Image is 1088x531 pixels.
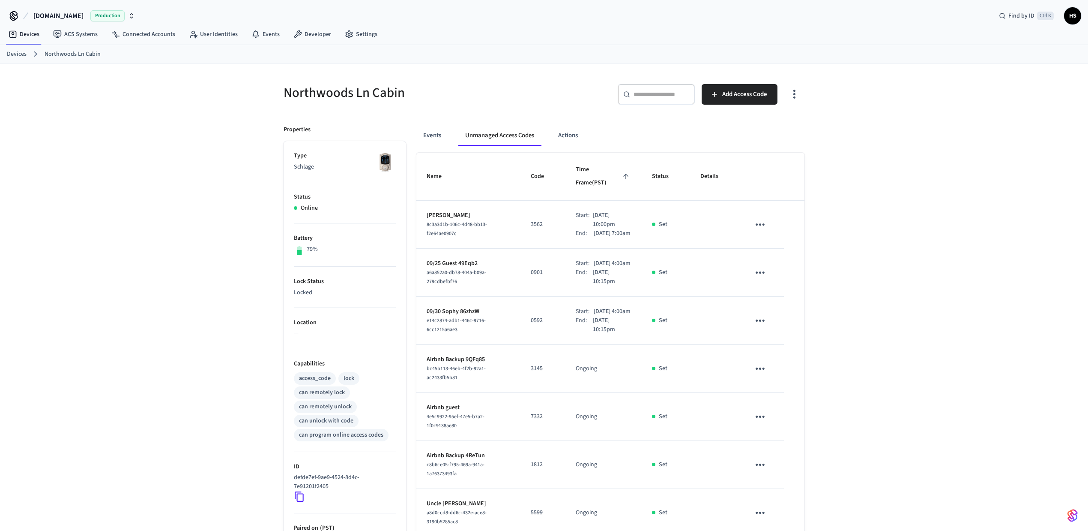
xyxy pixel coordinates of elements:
[294,163,396,172] p: Schlage
[593,211,631,229] p: [DATE] 10:00pm
[652,170,680,183] span: Status
[700,170,729,183] span: Details
[594,259,631,268] p: [DATE] 4:00am
[338,27,384,42] a: Settings
[416,125,448,146] button: Events
[576,268,593,286] div: End:
[722,89,767,100] span: Add Access Code
[427,355,510,364] p: Airbnb Backup 9QFq85
[531,170,555,183] span: Code
[374,151,396,173] img: Schlage Sense Smart Deadbolt with Camelot Trim, Front
[427,211,510,220] p: [PERSON_NAME]
[659,220,667,229] p: Set
[427,365,486,381] span: bc45b113-46eb-4f2b-92a1-ac2433fb5b81
[1065,8,1080,24] span: HS
[531,508,555,517] p: 5599
[299,416,353,425] div: can unlock with code
[294,193,396,202] p: Status
[565,345,642,393] td: Ongoing
[576,259,594,268] div: Start:
[294,318,396,327] p: Location
[1008,12,1034,20] span: Find by ID
[294,462,396,471] p: ID
[427,413,484,429] span: 4e5c9922-95ef-47e5-b7a2-1f0c9138ae80
[576,316,593,334] div: End:
[416,125,804,146] div: ant example
[992,8,1061,24] div: Find by IDCtrl K
[427,259,510,268] p: 09/25 Guest 49Eqb2
[299,388,345,397] div: can remotely lock
[90,10,125,21] span: Production
[105,27,182,42] a: Connected Accounts
[1067,509,1078,522] img: SeamLogoGradient.69752ec5.svg
[659,364,667,373] p: Set
[427,170,453,183] span: Name
[593,316,631,334] p: [DATE] 10:15pm
[427,221,487,237] span: 8c3a3d1b-106c-4d48-bb13-f2e64ae0907c
[531,316,555,325] p: 0592
[659,316,667,325] p: Set
[593,268,631,286] p: [DATE] 10:15pm
[294,277,396,286] p: Lock Status
[307,245,318,254] p: 79%
[531,460,555,469] p: 1812
[1037,12,1054,20] span: Ctrl K
[33,11,84,21] span: [DOMAIN_NAME]
[576,211,593,229] div: Start:
[594,229,631,238] p: [DATE] 7:00am
[659,460,667,469] p: Set
[182,27,245,42] a: User Identities
[45,50,101,59] a: Northwoods Ln Cabin
[294,151,396,160] p: Type
[427,451,510,460] p: Airbnb Backup 4ReTun
[427,317,486,333] span: e14c2874-adb1-446c-9716-6cc1215a6ae3
[531,364,555,373] p: 3145
[565,393,642,441] td: Ongoing
[427,509,487,525] span: a8d0ccd8-dd6c-432e-ace8-3190b5285ac8
[344,374,354,383] div: lock
[46,27,105,42] a: ACS Systems
[284,84,539,102] h5: Northwoods Ln Cabin
[287,27,338,42] a: Developer
[702,84,777,105] button: Add Access Code
[294,288,396,297] p: Locked
[299,374,331,383] div: access_code
[576,229,594,238] div: End:
[301,204,318,213] p: Online
[594,307,631,316] p: [DATE] 4:00am
[294,473,392,491] p: defde7ef-9ae9-4524-8d4c-7e91201f2405
[427,461,484,477] span: c8b6ce05-f795-469a-941a-1a76373493fa
[2,27,46,42] a: Devices
[659,268,667,277] p: Set
[294,234,396,243] p: Battery
[531,412,555,421] p: 7332
[427,269,486,285] span: a6a852a0-db78-404a-b09a-279cdbefbf76
[299,402,352,411] div: can remotely unlock
[7,50,27,59] a: Devices
[576,307,594,316] div: Start:
[284,125,311,134] p: Properties
[294,329,396,338] p: —
[1064,7,1081,24] button: HS
[427,499,510,508] p: Uncle [PERSON_NAME]
[659,412,667,421] p: Set
[531,268,555,277] p: 0901
[458,125,541,146] button: Unmanaged Access Codes
[551,125,585,146] button: Actions
[576,163,631,190] span: Time Frame(PST)
[294,359,396,368] p: Capabilities
[299,431,383,440] div: can program online access codes
[659,508,667,517] p: Set
[427,307,510,316] p: 09/30 Sophy 86zhzW
[245,27,287,42] a: Events
[565,441,642,489] td: Ongoing
[531,220,555,229] p: 3562
[427,403,510,412] p: Airbnb guest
